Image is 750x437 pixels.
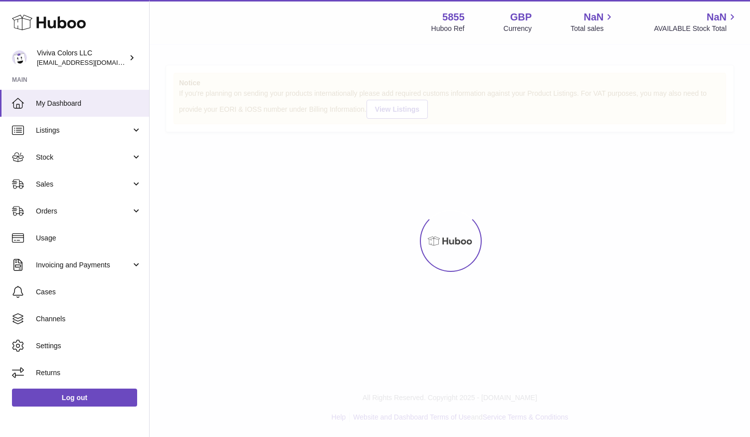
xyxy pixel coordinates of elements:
span: NaN [583,10,603,24]
span: Returns [36,368,142,378]
a: Log out [12,389,137,407]
a: NaN AVAILABLE Stock Total [654,10,738,33]
span: Settings [36,341,142,351]
span: Invoicing and Payments [36,260,131,270]
img: admin@vivivacolors.com [12,50,27,65]
div: Viviva Colors LLC [37,48,127,67]
span: NaN [707,10,727,24]
span: Channels [36,314,142,324]
span: Orders [36,207,131,216]
span: Stock [36,153,131,162]
span: My Dashboard [36,99,142,108]
a: NaN Total sales [570,10,615,33]
span: Usage [36,233,142,243]
span: [EMAIL_ADDRESS][DOMAIN_NAME] [37,58,147,66]
span: Listings [36,126,131,135]
span: AVAILABLE Stock Total [654,24,738,33]
span: Total sales [570,24,615,33]
div: Huboo Ref [431,24,465,33]
span: Cases [36,287,142,297]
strong: GBP [510,10,532,24]
div: Currency [504,24,532,33]
strong: 5855 [442,10,465,24]
span: Sales [36,180,131,189]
